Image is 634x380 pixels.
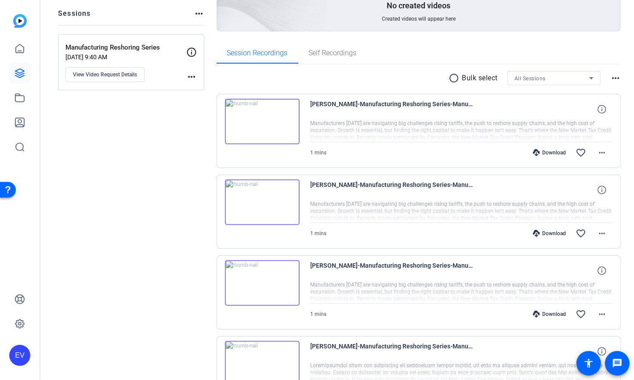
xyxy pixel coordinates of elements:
[58,8,91,25] h2: Sessions
[514,75,546,82] span: All Sessions
[65,43,186,53] p: Manufacturing Reshoring Series
[387,0,450,11] p: No created videos
[186,72,197,82] mat-icon: more_horiz
[311,260,473,281] span: [PERSON_NAME]-Manufacturing Reshoring Series-Manufacturing Reshoring Series-1756824397827-webcam
[311,341,473,362] span: [PERSON_NAME]-Manufacturing Reshoring Series-Manufacturing Reshoring Series-1756823751769-webcam
[65,54,186,61] p: [DATE] 9:40 AM
[576,147,586,158] mat-icon: favorite_border
[311,230,327,237] span: 1 mins
[597,309,607,319] mat-icon: more_horiz
[311,179,473,201] span: [PERSON_NAME]-Manufacturing Reshoring Series-Manufacturing Reshoring Series-1756824618812-webcam
[529,149,570,156] div: Download
[194,8,204,19] mat-icon: more_horiz
[225,260,300,306] img: thumb-nail
[610,73,621,83] mat-icon: more_horiz
[462,73,498,83] p: Bulk select
[9,345,30,366] div: EV
[73,71,137,78] span: View Video Request Details
[311,150,327,156] span: 1 mins
[309,50,357,57] span: Self Recordings
[529,311,570,318] div: Download
[225,99,300,144] img: thumb-nail
[576,228,586,239] mat-icon: favorite_border
[612,358,623,369] mat-icon: message
[597,147,607,158] mat-icon: more_horiz
[382,15,456,22] span: Created videos will appear here
[311,311,327,317] span: 1 mins
[529,230,570,237] div: Download
[13,14,27,28] img: blue-gradient.svg
[225,179,300,225] img: thumb-nail
[65,67,145,82] button: View Video Request Details
[449,73,462,83] mat-icon: radio_button_unchecked
[583,358,594,369] mat-icon: accessibility
[311,99,473,120] span: [PERSON_NAME]-Manufacturing Reshoring Series-Manufacturing Reshoring Series-1756824799573-webcam
[227,50,288,57] span: Session Recordings
[597,228,607,239] mat-icon: more_horiz
[576,309,586,319] mat-icon: favorite_border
